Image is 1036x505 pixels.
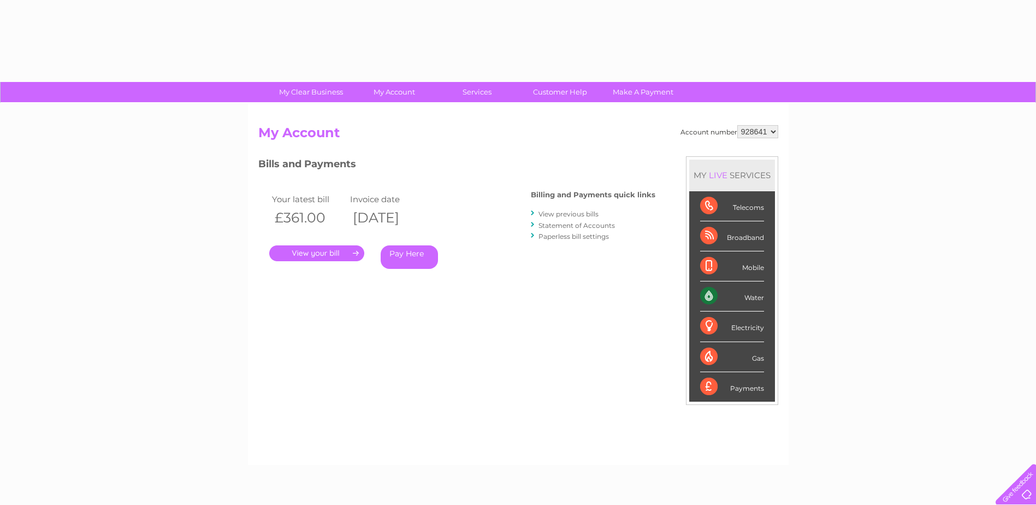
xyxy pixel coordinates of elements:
[538,221,615,230] a: Statement of Accounts
[432,82,522,102] a: Services
[269,207,348,229] th: £361.00
[515,82,605,102] a: Customer Help
[349,82,439,102] a: My Account
[700,372,764,402] div: Payments
[538,210,599,218] a: View previous bills
[258,156,655,175] h3: Bills and Payments
[680,125,778,138] div: Account number
[347,192,426,207] td: Invoice date
[266,82,356,102] a: My Clear Business
[700,342,764,372] div: Gas
[538,232,609,240] a: Paperless bill settings
[347,207,426,229] th: [DATE]
[269,192,348,207] td: Your latest bill
[700,191,764,221] div: Telecoms
[381,245,438,269] a: Pay Here
[700,251,764,281] div: Mobile
[258,125,778,146] h2: My Account
[689,160,775,191] div: MY SERVICES
[707,170,730,180] div: LIVE
[700,221,764,251] div: Broadband
[531,191,655,199] h4: Billing and Payments quick links
[269,245,364,261] a: .
[598,82,688,102] a: Make A Payment
[700,312,764,342] div: Electricity
[700,281,764,312] div: Water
